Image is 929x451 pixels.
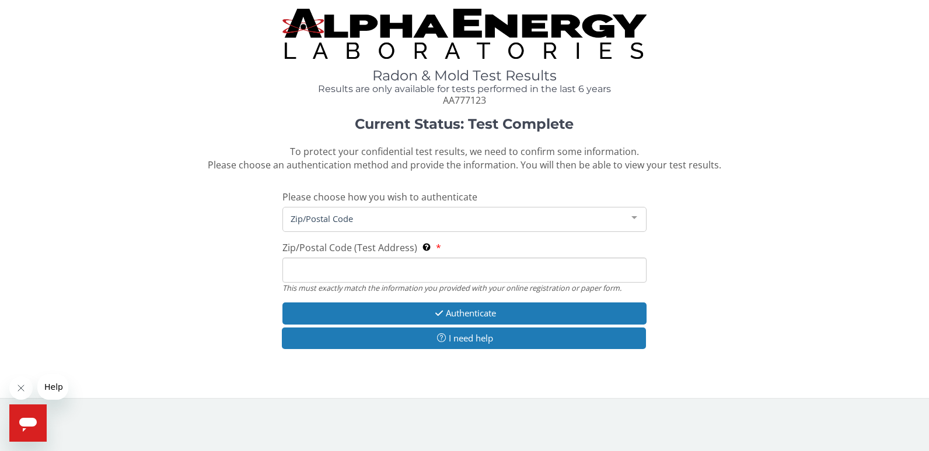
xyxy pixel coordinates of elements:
img: TightCrop.jpg [282,9,647,59]
div: This must exactly match the information you provided with your online registration or paper form. [282,283,647,293]
h1: Radon & Mold Test Results [282,68,647,83]
span: To protect your confidential test results, we need to confirm some information. Please choose an ... [208,145,721,171]
span: Zip/Postal Code (Test Address) [282,241,417,254]
iframe: Close message [9,376,33,400]
span: Please choose how you wish to authenticate [282,191,477,203]
button: I need help [282,327,647,349]
iframe: Message from company [37,374,68,400]
strong: Current Status: Test Complete [355,115,574,132]
h4: Results are only available for tests performed in the last 6 years [282,84,647,94]
iframe: Button to launch messaging window [9,404,47,442]
span: Zip/Postal Code [288,212,623,225]
button: Authenticate [282,302,647,324]
span: AA777123 [443,94,486,107]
